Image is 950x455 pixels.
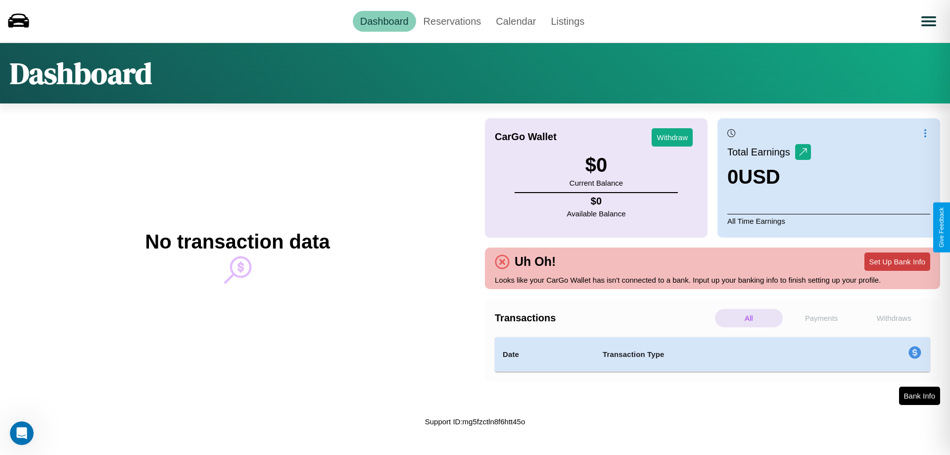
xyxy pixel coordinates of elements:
[715,309,783,327] p: All
[10,421,34,445] iframe: Intercom live chat
[727,214,930,228] p: All Time Earnings
[570,154,623,176] h3: $ 0
[788,309,855,327] p: Payments
[567,196,626,207] h4: $ 0
[899,387,940,405] button: Bank Info
[727,143,795,161] p: Total Earnings
[652,128,693,147] button: Withdraw
[425,415,525,428] p: Support ID: mg5fzctln8f6htt45o
[603,349,827,360] h4: Transaction Type
[10,53,152,94] h1: Dashboard
[495,337,930,372] table: simple table
[864,253,930,271] button: Set Up Bank Info
[727,166,811,188] h3: 0 USD
[145,231,330,253] h2: No transaction data
[495,131,557,143] h4: CarGo Wallet
[416,11,489,32] a: Reservations
[488,11,543,32] a: Calendar
[570,176,623,190] p: Current Balance
[860,309,928,327] p: Withdraws
[495,312,712,324] h4: Transactions
[567,207,626,220] p: Available Balance
[495,273,930,287] p: Looks like your CarGo Wallet has isn't connected to a bank. Input up your banking info to finish ...
[543,11,592,32] a: Listings
[510,254,561,269] h4: Uh Oh!
[503,349,587,360] h4: Date
[938,207,945,248] div: Give Feedback
[353,11,416,32] a: Dashboard
[915,7,943,35] button: Open menu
